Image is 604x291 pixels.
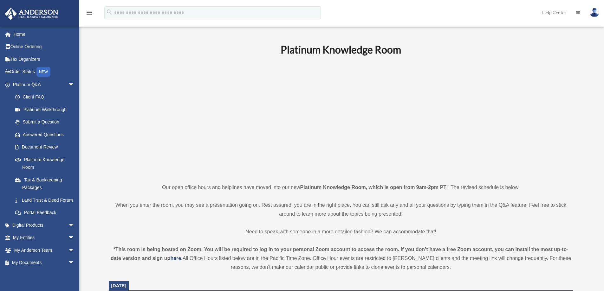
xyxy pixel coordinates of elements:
[68,256,81,269] span: arrow_drop_down
[4,28,84,41] a: Home
[9,174,84,194] a: Tax & Bookkeeping Packages
[9,206,84,219] a: Portal Feedback
[9,116,84,129] a: Submit a Question
[4,256,84,269] a: My Documentsarrow_drop_down
[281,43,401,56] b: Platinum Knowledge Room
[109,227,573,236] p: Need to speak with someone in a more detailed fashion? We can accommodate that!
[86,11,93,16] a: menu
[4,53,84,66] a: Tax Organizers
[9,91,84,104] a: Client FAQ
[68,231,81,244] span: arrow_drop_down
[68,219,81,232] span: arrow_drop_down
[4,66,84,79] a: Order StatusNEW
[3,8,60,20] img: Anderson Advisors Platinum Portal
[86,9,93,16] i: menu
[4,231,84,244] a: My Entitiesarrow_drop_down
[68,78,81,91] span: arrow_drop_down
[170,256,181,261] a: here
[181,256,182,261] strong: .
[111,283,127,288] span: [DATE]
[9,194,84,206] a: Land Trust & Deed Forum
[9,141,84,154] a: Document Review
[4,269,84,282] a: Online Learningarrow_drop_down
[106,9,113,16] i: search
[9,103,84,116] a: Platinum Walkthrough
[36,67,50,77] div: NEW
[300,185,446,190] strong: Platinum Knowledge Room, which is open from 9am-2pm PT
[109,245,573,272] div: All Office Hours listed below are in the Pacific Time Zone. Office Hour events are restricted to ...
[246,64,436,171] iframe: To enrich screen reader interactions, please activate Accessibility in Grammarly extension settings
[68,269,81,282] span: arrow_drop_down
[9,128,84,141] a: Answered Questions
[109,201,573,218] p: When you enter the room, you may see a presentation going on. Rest assured, you are in the right ...
[4,244,84,256] a: My Anderson Teamarrow_drop_down
[4,78,84,91] a: Platinum Q&Aarrow_drop_down
[109,183,573,192] p: Our open office hours and helplines have moved into our new ! The revised schedule is below.
[68,244,81,257] span: arrow_drop_down
[111,247,568,261] strong: *This room is being hosted on Zoom. You will be required to log in to your personal Zoom account ...
[9,153,81,174] a: Platinum Knowledge Room
[4,219,84,231] a: Digital Productsarrow_drop_down
[590,8,599,17] img: User Pic
[4,41,84,53] a: Online Ordering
